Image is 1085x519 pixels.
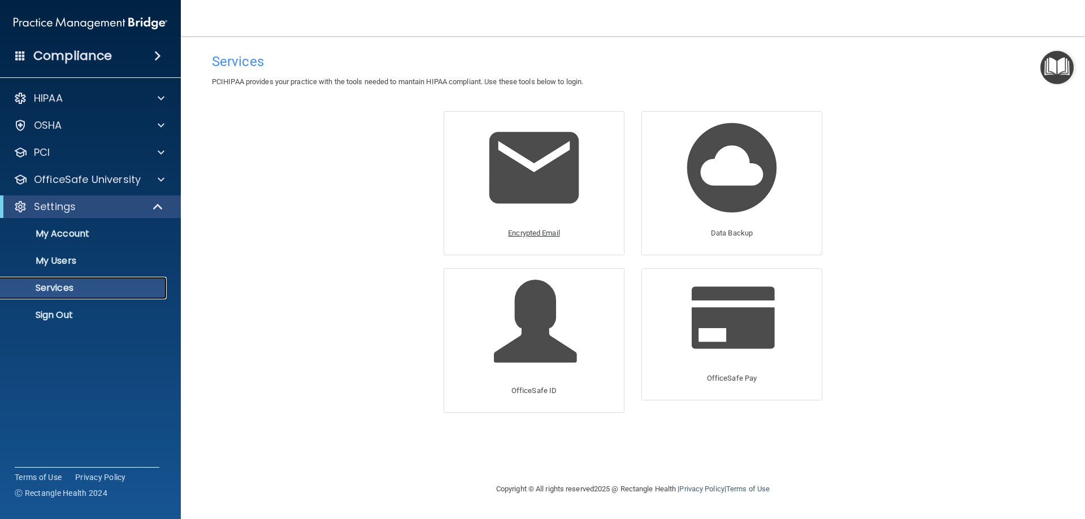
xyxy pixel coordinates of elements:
a: PCI [14,146,164,159]
p: OfficeSafe ID [511,384,557,398]
button: Open Resource Center [1040,51,1074,84]
h4: Services [212,54,1054,69]
img: Data Backup [678,114,785,221]
p: My Users [7,255,162,267]
a: Terms of Use [15,472,62,483]
div: Copyright © All rights reserved 2025 @ Rectangle Health | | [427,471,839,507]
p: Data Backup [711,226,753,240]
p: PCI [34,146,50,159]
img: PMB logo [14,12,167,34]
p: Settings [34,200,76,213]
p: OfficeSafe University [34,173,141,186]
p: Services [7,282,162,294]
a: Data Backup Data Backup [641,111,822,255]
p: HIPAA [34,91,63,105]
img: Encrypted Email [480,114,588,221]
a: Encrypted Email Encrypted Email [444,111,624,255]
p: OSHA [34,119,62,132]
a: OSHA [14,119,164,132]
span: Ⓒ Rectangle Health 2024 [15,487,107,499]
a: OfficeSafe University [14,173,164,186]
h4: Compliance [33,48,112,64]
p: My Account [7,228,162,239]
p: Sign Out [7,309,162,321]
a: Terms of Use [726,485,770,493]
p: OfficeSafe Pay [707,372,757,385]
a: Settings [14,200,164,213]
a: Privacy Policy [75,472,126,483]
a: OfficeSafe ID [444,268,624,412]
p: Encrypted Email [508,226,560,240]
a: HIPAA [14,91,164,105]
a: Privacy Policy [679,485,724,493]
a: OfficeSafe Pay [641,268,822,400]
span: PCIHIPAA provides your practice with the tools needed to mantain HIPAA compliant. Use these tools... [212,77,583,86]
